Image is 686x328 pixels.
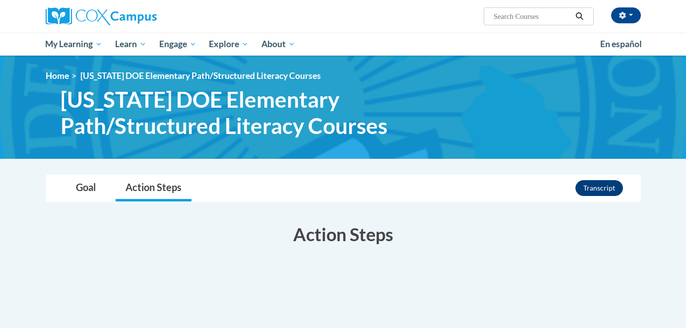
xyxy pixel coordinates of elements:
[493,10,572,22] input: Search Courses
[66,175,106,201] a: Goal
[159,38,196,50] span: Engage
[575,180,623,196] button: Transcript
[116,175,191,201] a: Action Steps
[46,222,641,247] h3: Action Steps
[46,70,69,81] a: Home
[255,33,302,56] a: About
[46,7,157,25] img: Cox Campus
[572,10,587,22] button: Search
[261,38,295,50] span: About
[600,39,642,49] span: En español
[611,7,641,23] button: Account Settings
[115,38,146,50] span: Learn
[202,33,255,56] a: Explore
[31,33,656,56] div: Main menu
[80,70,321,81] span: [US_STATE] DOE Elementary Path/Structured Literacy Courses
[153,33,203,56] a: Engage
[594,34,648,55] a: En español
[46,7,234,25] a: Cox Campus
[209,38,249,50] span: Explore
[39,33,109,56] a: My Learning
[109,33,153,56] a: Learn
[45,38,102,50] span: My Learning
[61,86,503,139] span: [US_STATE] DOE Elementary Path/Structured Literacy Courses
